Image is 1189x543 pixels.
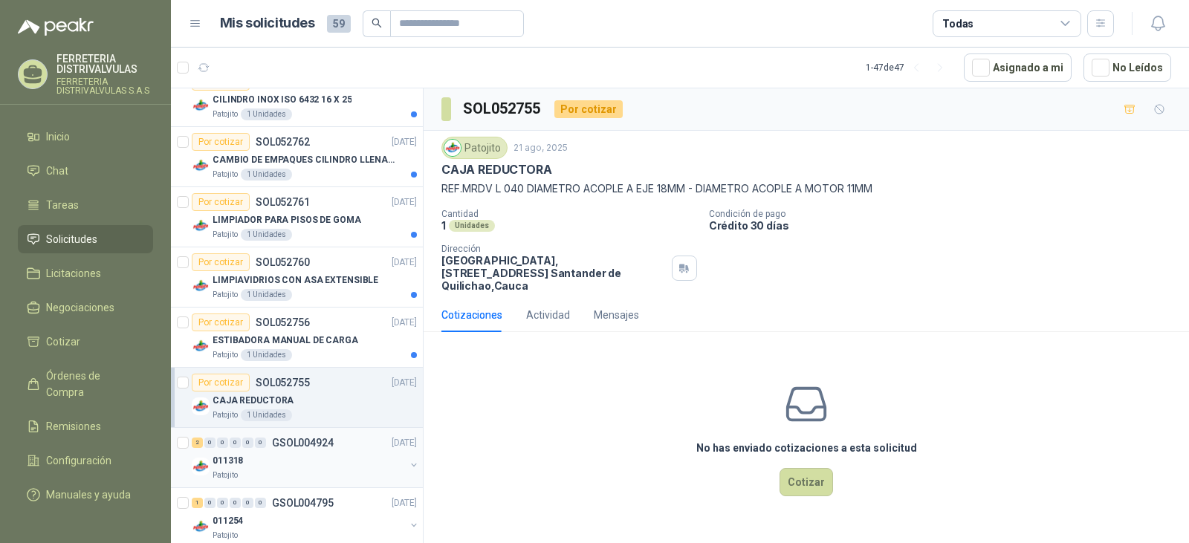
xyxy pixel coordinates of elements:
p: FERRETERIA DISTRIVALVULAS S.A.S [56,77,153,95]
div: 0 [255,498,266,508]
a: Licitaciones [18,259,153,287]
a: Por cotizarSOL052762[DATE] Company LogoCAMBIO DE EMPAQUES CILINDRO LLENADORA MANUALNUALPatojito1 ... [171,127,423,187]
p: 011254 [213,514,243,528]
p: LIMPIADOR PARA PISOS DE GOMA [213,213,361,227]
div: 0 [255,438,266,448]
div: 0 [204,438,216,448]
p: CILINDRO INOX ISO 6432 16 X 25 [213,93,351,107]
div: Por cotizar [192,253,250,271]
p: Patojito [213,229,238,241]
a: Por cotizarSOL052755[DATE] Company LogoCAJA REDUCTORAPatojito1 Unidades [171,368,423,428]
div: Mensajes [594,307,639,323]
span: Solicitudes [46,231,97,247]
p: CAJA REDUCTORA [441,162,551,178]
div: 0 [217,498,228,508]
a: Cotizar [18,328,153,356]
p: 1 [441,219,446,232]
div: 1 Unidades [241,349,292,361]
p: [DATE] [392,436,417,450]
button: No Leídos [1083,53,1171,82]
a: Configuración [18,446,153,475]
a: Negociaciones [18,293,153,322]
p: CAMBIO DE EMPAQUES CILINDRO LLENADORA MANUALNUAL [213,153,398,167]
div: 2 [192,438,203,448]
a: Por cotizarSOL052756[DATE] Company LogoESTIBADORA MANUAL DE CARGAPatojito1 Unidades [171,308,423,368]
p: Patojito [213,289,238,301]
p: Patojito [213,349,238,361]
div: 0 [242,498,253,508]
a: Manuales y ayuda [18,481,153,509]
div: Por cotizar [192,313,250,331]
div: 0 [230,498,241,508]
img: Company Logo [192,217,210,235]
a: Remisiones [18,412,153,440]
div: Unidades [449,220,495,232]
div: Por cotizar [192,374,250,391]
p: GSOL004795 [272,498,334,508]
img: Company Logo [444,140,461,156]
p: 21 ago, 2025 [513,141,568,155]
a: Tareas [18,191,153,219]
span: Inicio [46,129,70,145]
div: 0 [242,438,253,448]
a: Por cotizarSOL052761[DATE] Company LogoLIMPIADOR PARA PISOS DE GOMAPatojito1 Unidades [171,187,423,247]
div: 1 [192,498,203,508]
p: [DATE] [392,496,417,510]
span: Licitaciones [46,265,101,282]
p: [GEOGRAPHIC_DATA], [STREET_ADDRESS] Santander de Quilichao , Cauca [441,254,666,292]
a: 1 0 0 0 0 0 GSOL004795[DATE] Company Logo011254Patojito [192,494,420,542]
span: Tareas [46,197,79,213]
p: Patojito [213,108,238,120]
img: Company Logo [192,337,210,355]
div: 0 [204,498,216,508]
div: 1 Unidades [241,229,292,241]
div: 0 [230,438,241,448]
p: LIMPIAVIDRIOS CON ASA EXTENSIBLE [213,273,378,287]
p: [DATE] [392,135,417,149]
button: Cotizar [780,468,833,496]
p: SOL052761 [256,197,310,207]
p: 011318 [213,454,243,468]
div: 1 Unidades [241,108,292,120]
div: Patojito [441,137,508,159]
p: Dirección [441,244,666,254]
span: Órdenes de Compra [46,368,139,400]
a: 2 0 0 0 0 0 GSOL004924[DATE] Company Logo011318Patojito [192,434,420,481]
div: 1 Unidades [241,289,292,301]
a: Solicitudes [18,225,153,253]
p: GSOL004924 [272,438,334,448]
p: Crédito 30 días [709,219,1183,232]
p: [DATE] [392,376,417,390]
div: 0 [217,438,228,448]
p: CAJA REDUCTORA [213,394,294,408]
div: Cotizaciones [441,307,502,323]
p: [DATE] [392,256,417,270]
h1: Mis solicitudes [220,13,315,34]
span: Remisiones [46,418,101,435]
div: Por cotizar [192,193,250,211]
a: Por cotizarSOL052760[DATE] Company LogoLIMPIAVIDRIOS CON ASA EXTENSIBLEPatojito1 Unidades [171,247,423,308]
span: Cotizar [46,334,80,350]
p: [DATE] [392,195,417,209]
p: SOL052762 [256,137,310,147]
a: Inicio [18,123,153,151]
p: Patojito [213,409,238,421]
button: Asignado a mi [964,53,1072,82]
img: Logo peakr [18,18,94,36]
h3: SOL052755 [463,97,542,120]
p: SOL052756 [256,317,310,328]
div: Actividad [526,307,570,323]
p: Patojito [213,469,238,481]
h3: No has enviado cotizaciones a esta solicitud [696,440,917,456]
div: Por cotizar [192,133,250,151]
p: [DATE] [392,316,417,330]
img: Company Logo [192,157,210,175]
p: Condición de pago [709,209,1183,219]
p: Cantidad [441,209,697,219]
img: Company Logo [192,458,210,475]
a: Por cotizarSOL052763[DATE] Company LogoCILINDRO INOX ISO 6432 16 X 25Patojito1 Unidades [171,67,423,127]
span: 59 [327,15,351,33]
p: Patojito [213,169,238,181]
span: Configuración [46,452,111,469]
span: search [372,18,382,28]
